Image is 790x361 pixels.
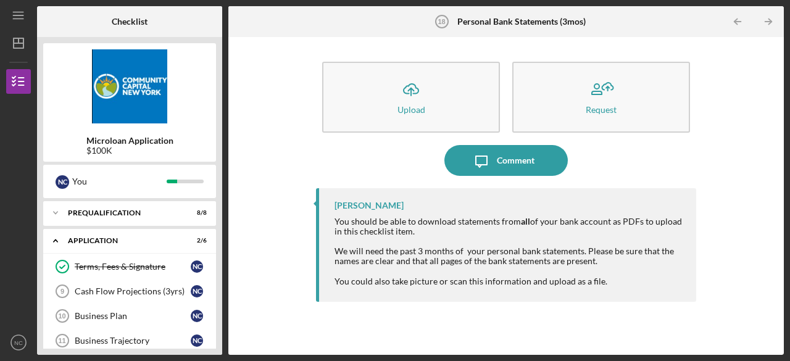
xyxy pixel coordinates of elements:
[75,262,191,272] div: Terms, Fees & Signature
[335,201,404,210] div: [PERSON_NAME]
[43,49,216,123] img: Product logo
[68,209,176,217] div: Prequalification
[86,146,173,156] div: $100K
[185,209,207,217] div: 8 / 8
[49,279,210,304] a: 9Cash Flow Projections (3yrs)NC
[191,334,203,347] div: N C
[72,171,167,192] div: You
[6,330,31,355] button: NC
[185,237,207,244] div: 2 / 6
[497,145,534,176] div: Comment
[75,336,191,346] div: Business Trajectory
[521,216,530,226] strong: all
[191,285,203,297] div: N C
[512,62,690,133] button: Request
[60,288,64,295] tspan: 9
[58,312,65,320] tspan: 10
[58,337,65,344] tspan: 11
[444,145,568,176] button: Comment
[191,310,203,322] div: N C
[75,286,191,296] div: Cash Flow Projections (3yrs)
[191,260,203,273] div: N C
[49,254,210,279] a: Terms, Fees & SignatureNC
[49,304,210,328] a: 10Business PlanNC
[56,175,69,189] div: N C
[457,17,586,27] b: Personal Bank Statements (3mos)
[14,339,23,346] text: NC
[586,105,617,114] div: Request
[68,237,176,244] div: Application
[335,217,684,286] div: You should be able to download statements from of your bank account as PDFs to upload in this che...
[438,18,445,25] tspan: 18
[322,62,500,133] button: Upload
[112,17,148,27] b: Checklist
[75,311,191,321] div: Business Plan
[86,136,173,146] b: Microloan Application
[397,105,425,114] div: Upload
[49,328,210,353] a: 11Business TrajectoryNC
